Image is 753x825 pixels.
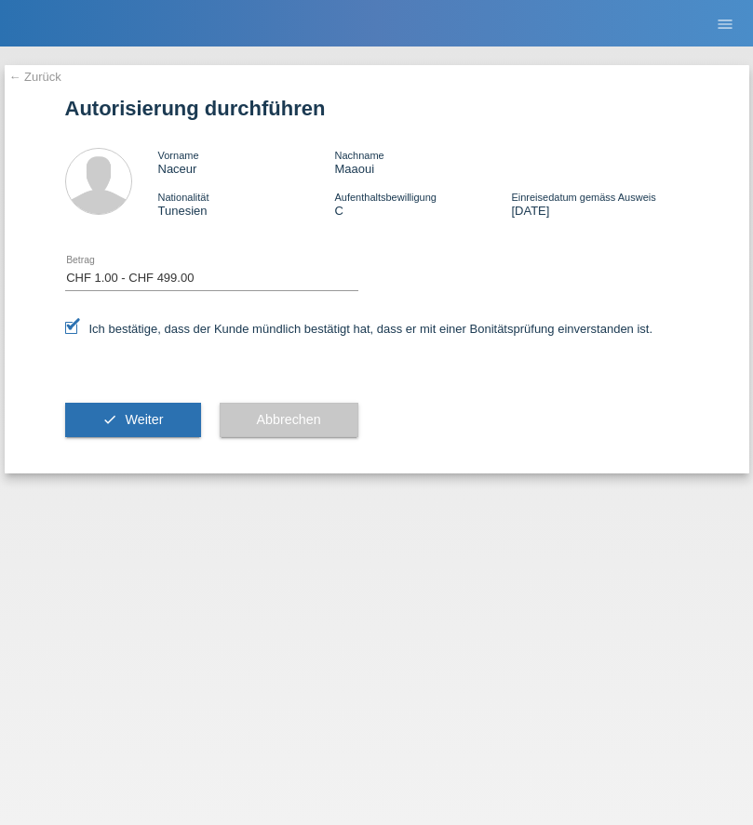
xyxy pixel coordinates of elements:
i: menu [716,15,734,33]
span: Nachname [334,150,383,161]
div: Maaoui [334,148,511,176]
span: Abbrechen [257,412,321,427]
span: Weiter [125,412,163,427]
div: [DATE] [511,190,688,218]
button: Abbrechen [220,403,358,438]
a: ← Zurück [9,70,61,84]
span: Nationalität [158,192,209,203]
h1: Autorisierung durchführen [65,97,689,120]
div: C [334,190,511,218]
a: menu [706,18,744,29]
label: Ich bestätige, dass der Kunde mündlich bestätigt hat, dass er mit einer Bonitätsprüfung einversta... [65,322,653,336]
span: Vorname [158,150,199,161]
i: check [102,412,117,427]
span: Einreisedatum gemäss Ausweis [511,192,655,203]
div: Tunesien [158,190,335,218]
span: Aufenthaltsbewilligung [334,192,436,203]
button: check Weiter [65,403,201,438]
div: Naceur [158,148,335,176]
